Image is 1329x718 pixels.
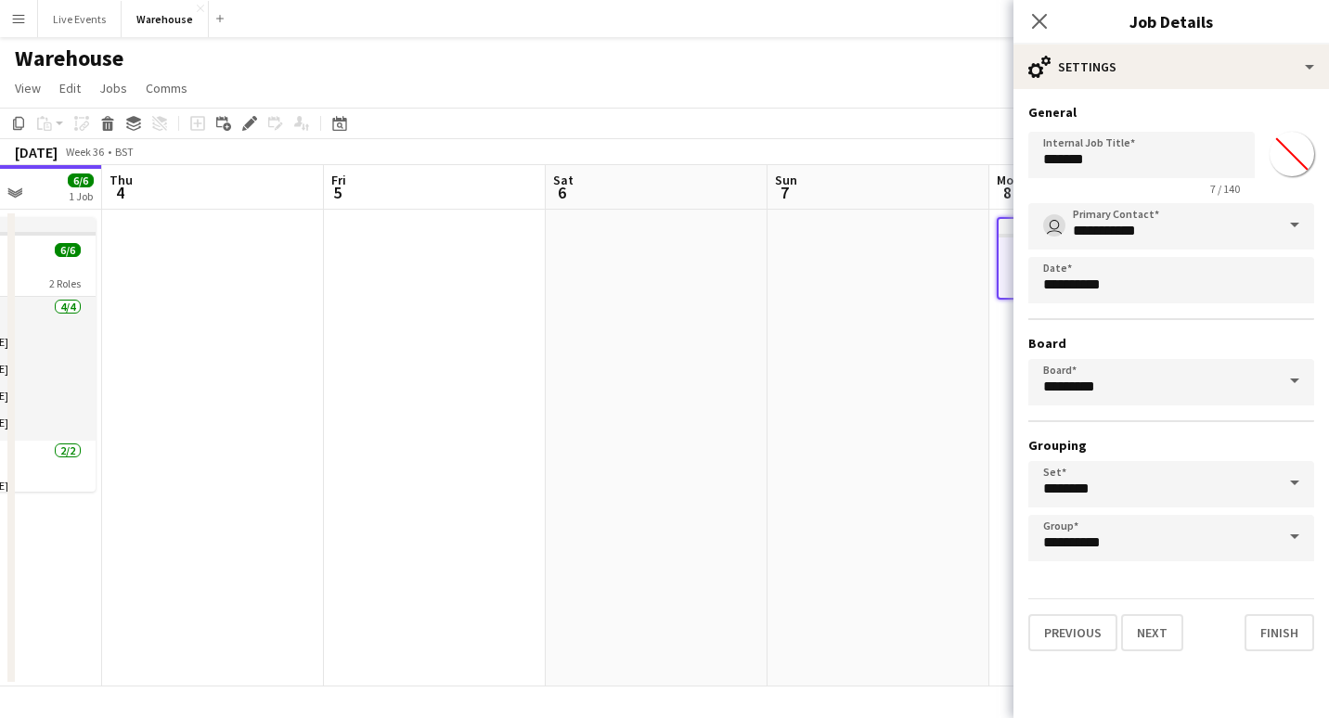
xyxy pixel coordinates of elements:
span: 4 [107,182,133,203]
div: 1 Job [69,189,93,203]
span: 7 / 140 [1195,182,1255,196]
span: 6/6 [55,243,81,257]
span: Sat [553,172,574,188]
span: 6/6 [68,173,94,187]
app-job-card: DraftNew job [997,217,1205,300]
span: Edit [59,80,81,96]
span: Sun [775,172,797,188]
button: Previous [1028,614,1117,651]
div: [DATE] [15,143,58,161]
span: Jobs [99,80,127,96]
button: Next [1121,614,1183,651]
a: Jobs [92,76,135,100]
h3: Grouping [1028,437,1314,454]
span: Week 36 [61,145,108,159]
h3: General [1028,104,1314,121]
span: 7 [772,182,797,203]
a: Edit [52,76,88,100]
span: 8 [994,182,1021,203]
span: 5 [329,182,346,203]
button: Finish [1245,614,1314,651]
a: View [7,76,48,100]
span: Mon [997,172,1021,188]
span: View [15,80,41,96]
div: BST [115,145,134,159]
span: Comms [146,80,187,96]
h3: Job Details [1013,9,1329,33]
span: 6 [550,182,574,203]
h1: Warehouse [15,45,123,72]
a: Comms [138,76,195,100]
div: Settings [1013,45,1329,89]
h3: Board [1028,335,1314,352]
button: Warehouse [122,1,209,37]
div: Draft [999,219,1203,234]
span: Fri [331,172,346,188]
h3: New job [999,261,1203,277]
span: Thu [110,172,133,188]
button: Live Events [38,1,122,37]
span: 2 Roles [49,276,81,290]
